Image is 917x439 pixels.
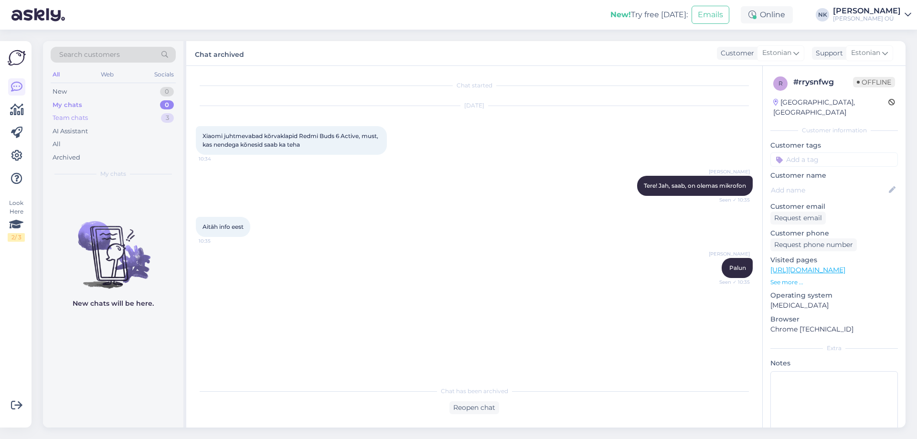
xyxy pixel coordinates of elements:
[778,80,783,87] span: r
[770,140,898,150] p: Customer tags
[770,344,898,353] div: Extra
[793,76,853,88] div: # rrysnfwg
[99,68,116,81] div: Web
[770,278,898,287] p: See more ...
[8,49,26,67] img: Askly Logo
[770,212,826,225] div: Request email
[196,81,753,90] div: Chat started
[714,278,750,286] span: Seen ✓ 10:35
[160,100,174,110] div: 0
[441,387,508,396] span: Chat has been archived
[812,48,843,58] div: Support
[8,199,25,242] div: Look Here
[59,50,120,60] span: Search customers
[853,77,895,87] span: Offline
[770,314,898,324] p: Browser
[709,168,750,175] span: [PERSON_NAME]
[770,255,898,265] p: Visited pages
[51,68,62,81] div: All
[100,170,126,178] span: My chats
[770,266,845,274] a: [URL][DOMAIN_NAME]
[833,7,911,22] a: [PERSON_NAME][PERSON_NAME] OÜ
[762,48,791,58] span: Estonian
[770,358,898,368] p: Notes
[717,48,754,58] div: Customer
[53,127,88,136] div: AI Assistant
[771,185,887,195] input: Add name
[709,250,750,257] span: [PERSON_NAME]
[714,196,750,203] span: Seen ✓ 10:35
[816,8,829,21] div: NK
[449,401,499,414] div: Reopen chat
[160,87,174,96] div: 0
[203,132,380,148] span: Xiaomi juhtmevabad kõrvaklapid Redmi Buds 6 Active, must, kas nendega kõnesid saab ka teha
[161,113,174,123] div: 3
[770,228,898,238] p: Customer phone
[610,9,688,21] div: Try free [DATE]:
[692,6,729,24] button: Emails
[195,47,244,60] label: Chat archived
[770,126,898,135] div: Customer information
[196,101,753,110] div: [DATE]
[773,97,888,118] div: [GEOGRAPHIC_DATA], [GEOGRAPHIC_DATA]
[729,264,746,271] span: Palun
[610,10,631,19] b: New!
[851,48,880,58] span: Estonian
[53,113,88,123] div: Team chats
[43,204,183,290] img: No chats
[152,68,176,81] div: Socials
[833,15,901,22] div: [PERSON_NAME] OÜ
[199,155,235,162] span: 10:34
[833,7,901,15] div: [PERSON_NAME]
[203,223,244,230] span: Aitäh info eest
[8,233,25,242] div: 2 / 3
[770,202,898,212] p: Customer email
[644,182,746,189] span: Tere! Jah, saab, on olemas mikrofon
[53,139,61,149] div: All
[53,153,80,162] div: Archived
[770,300,898,311] p: [MEDICAL_DATA]
[53,100,82,110] div: My chats
[770,324,898,334] p: Chrome [TECHNICAL_ID]
[73,299,154,309] p: New chats will be here.
[770,238,857,251] div: Request phone number
[770,152,898,167] input: Add a tag
[770,290,898,300] p: Operating system
[770,171,898,181] p: Customer name
[199,237,235,245] span: 10:35
[53,87,67,96] div: New
[741,6,793,23] div: Online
